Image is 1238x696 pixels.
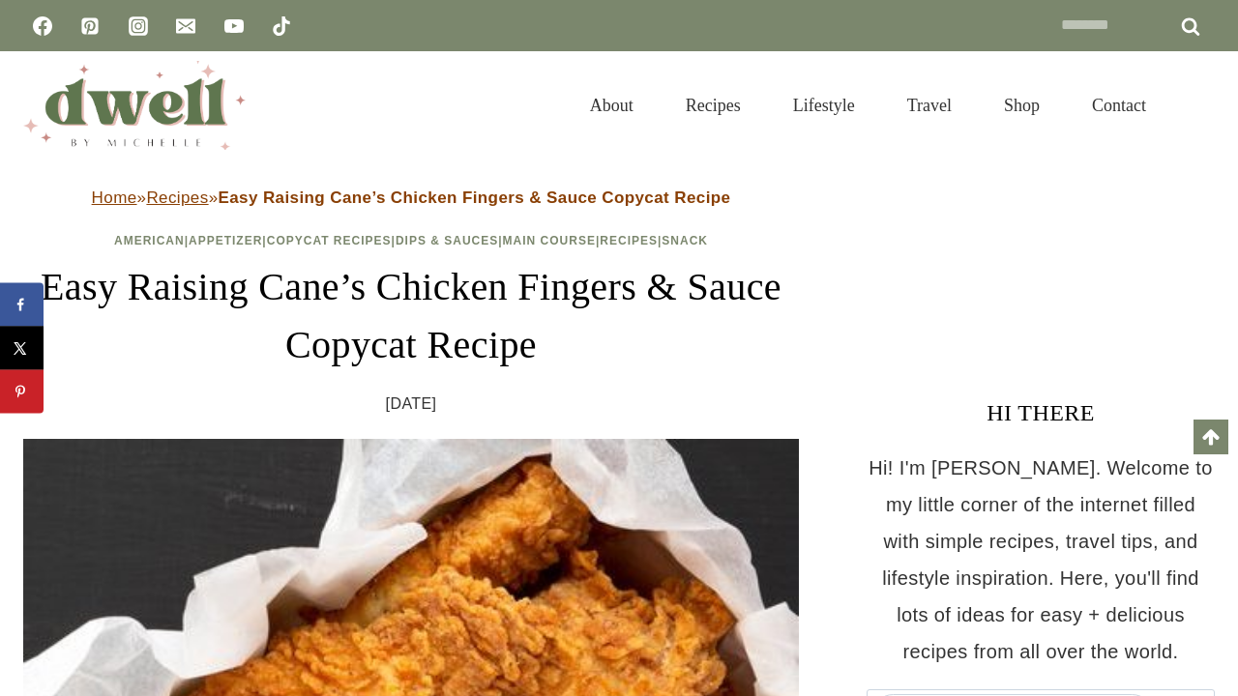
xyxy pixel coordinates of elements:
a: Shop [978,72,1066,139]
time: [DATE] [386,390,437,419]
a: American [114,234,185,247]
a: Copycat Recipes [267,234,392,247]
a: Recipes [660,72,767,139]
span: » » [92,188,731,207]
a: Pinterest [71,7,109,45]
a: About [564,72,660,139]
span: | | | | | | [114,234,708,247]
a: Lifestyle [767,72,881,139]
a: Home [92,188,137,207]
a: YouTube [215,7,253,45]
a: Dips & Sauces [396,234,498,247]
a: Recipes [600,234,658,247]
button: View Search Form [1182,89,1215,122]
a: Snack [662,234,708,247]
nav: Primary Navigation [564,72,1172,139]
a: Scroll to top [1194,420,1228,454]
a: Instagram [119,7,158,45]
a: Main Course [503,234,596,247]
a: Facebook [23,7,62,45]
h1: Easy Raising Cane’s Chicken Fingers & Sauce Copycat Recipe [23,258,799,374]
a: Appetizer [189,234,262,247]
a: Travel [881,72,978,139]
strong: Easy Raising Cane’s Chicken Fingers & Sauce Copycat Recipe [218,188,730,207]
a: Contact [1066,72,1172,139]
a: Recipes [146,188,208,207]
a: Email [166,7,205,45]
h3: HI THERE [867,395,1215,430]
img: DWELL by michelle [23,61,246,150]
p: Hi! I'm [PERSON_NAME]. Welcome to my little corner of the internet filled with simple recipes, tr... [867,449,1215,670]
a: TikTok [262,7,301,45]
